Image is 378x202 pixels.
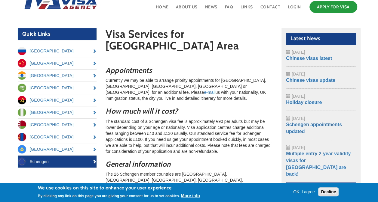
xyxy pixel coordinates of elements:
span: [DATE] [292,72,305,76]
a: Schengen appointments updated [286,122,342,134]
a: Multiple entry 2-year validity visas for [GEOGRAPHIC_DATA] are back! [286,151,351,177]
a: e-mail [204,90,215,95]
a: [GEOGRAPHIC_DATA] [18,70,97,82]
a: [GEOGRAPHIC_DATA] [18,119,97,131]
a: Apply for Visa [309,1,357,13]
a: News Archive [286,182,356,192]
p: By clicking any link on this page you are giving your consent for us to set cookies. [38,194,180,198]
p: Currently we may be able to arrange priority appointments for [GEOGRAPHIC_DATA], [GEOGRAPHIC_DATA... [106,77,272,101]
em: How much will it cost? [106,107,178,115]
a: Holiday closure [286,100,322,105]
a: Chinese visas update [286,78,335,83]
em: General information [106,160,171,168]
em: Appointments [106,66,152,75]
a: [GEOGRAPHIC_DATA] [18,106,97,118]
p: The standard cost of a Schengen visa fee is approximately €90 per adults but may be lower dependi... [106,118,272,154]
a: [GEOGRAPHIC_DATA] [18,45,97,57]
a: [GEOGRAPHIC_DATA] [18,82,97,94]
a: [GEOGRAPHIC_DATA] [18,143,97,155]
button: More info [181,193,200,199]
a: [GEOGRAPHIC_DATA] [18,131,97,143]
h2: We use cookies on this site to enhance your user experience [38,185,200,191]
a: [GEOGRAPHIC_DATA] [18,94,97,106]
button: OK, I agree [291,189,317,195]
a: Schengen [18,156,97,168]
span: [DATE] [292,94,305,99]
h1: Visa Services for [GEOGRAPHIC_DATA] Area [106,28,272,55]
button: Decline [318,187,339,196]
span: [DATE] [292,145,305,150]
span: [DATE] [292,50,305,55]
h2: Latest News [286,33,356,45]
a: [GEOGRAPHIC_DATA] [18,57,97,69]
span: [DATE] [292,116,305,121]
a: Chinese visas latest [286,56,332,61]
